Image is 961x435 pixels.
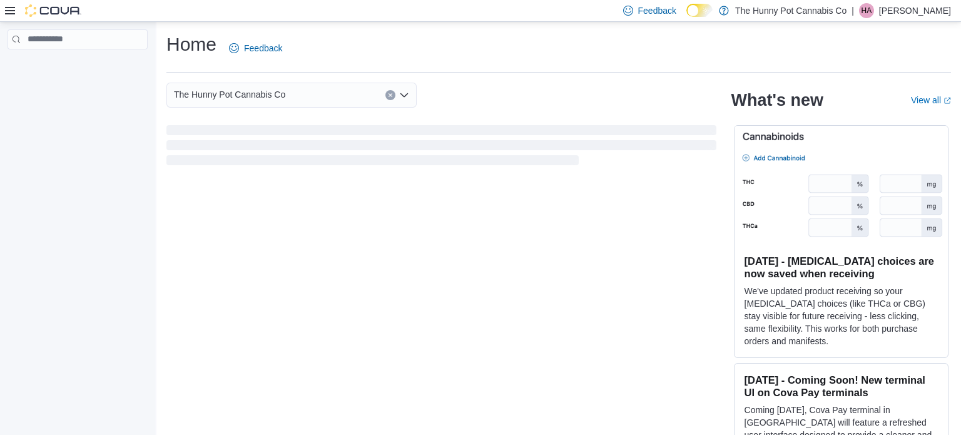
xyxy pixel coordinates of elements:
[166,128,716,168] span: Loading
[174,87,285,102] span: The Hunny Pot Cannabis Co
[638,4,676,17] span: Feedback
[686,4,713,17] input: Dark Mode
[731,90,823,110] h2: What's new
[399,90,409,100] button: Open list of options
[224,36,287,61] a: Feedback
[911,95,951,105] a: View allExternal link
[745,255,938,280] h3: [DATE] - [MEDICAL_DATA] choices are now saved when receiving
[859,3,874,18] div: Hanna Anderson
[25,4,81,17] img: Cova
[852,3,854,18] p: |
[166,32,216,57] h1: Home
[943,97,951,105] svg: External link
[8,52,148,82] nav: Complex example
[385,90,395,100] button: Clear input
[735,3,847,18] p: The Hunny Pot Cannabis Co
[745,285,938,347] p: We've updated product receiving so your [MEDICAL_DATA] choices (like THCa or CBG) stay visible fo...
[745,374,938,399] h3: [DATE] - Coming Soon! New terminal UI on Cova Pay terminals
[879,3,951,18] p: [PERSON_NAME]
[686,17,687,18] span: Dark Mode
[244,42,282,54] span: Feedback
[862,3,872,18] span: HA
